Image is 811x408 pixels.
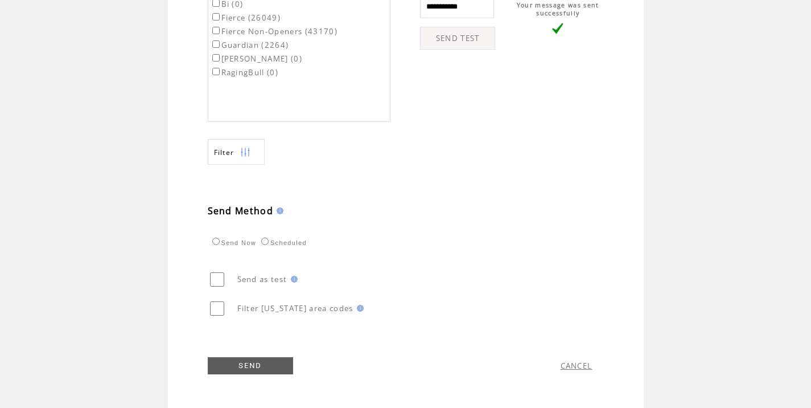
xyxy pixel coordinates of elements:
[240,140,250,165] img: filters.png
[517,1,599,17] span: Your message was sent successfully
[210,26,338,36] label: Fierce Non-Openers (43170)
[273,207,283,214] img: help.gif
[552,23,563,34] img: vLarge.png
[214,148,234,157] span: Show filters
[212,68,220,75] input: RagingBull (0)
[212,27,220,34] input: Fierce Non-Openers (43170)
[212,40,220,48] input: Guardian (2264)
[561,361,592,371] a: CANCEL
[210,40,289,50] label: Guardian (2264)
[353,305,364,312] img: help.gif
[212,54,220,62] input: [PERSON_NAME] (0)
[212,13,220,21] input: Fierce (26049)
[287,276,298,283] img: help.gif
[208,205,274,217] span: Send Method
[237,274,287,284] span: Send as test
[420,27,495,50] a: SEND TEST
[237,303,353,313] span: Filter [US_STATE] area codes
[209,239,256,246] label: Send Now
[208,357,293,374] a: SEND
[210,67,279,77] label: RagingBull (0)
[210,54,303,64] label: [PERSON_NAME] (0)
[212,238,220,245] input: Send Now
[208,139,265,165] a: Filter
[261,238,269,245] input: Scheduled
[258,239,307,246] label: Scheduled
[210,13,281,23] label: Fierce (26049)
